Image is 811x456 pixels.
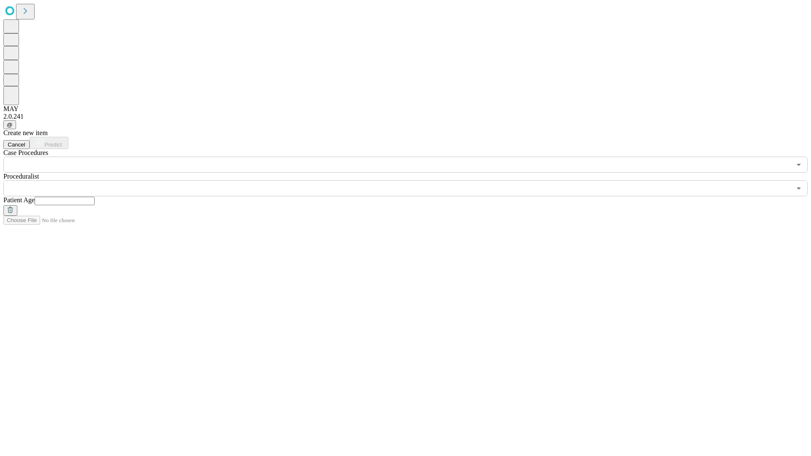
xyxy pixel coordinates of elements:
[44,141,62,148] span: Predict
[3,113,808,120] div: 2.0.241
[7,122,13,128] span: @
[3,129,48,136] span: Create new item
[8,141,25,148] span: Cancel
[3,120,16,129] button: @
[793,159,805,171] button: Open
[30,137,68,149] button: Predict
[3,196,35,204] span: Patient Age
[3,105,808,113] div: MAY
[793,182,805,194] button: Open
[3,140,30,149] button: Cancel
[3,173,39,180] span: Proceduralist
[3,149,48,156] span: Scheduled Procedure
